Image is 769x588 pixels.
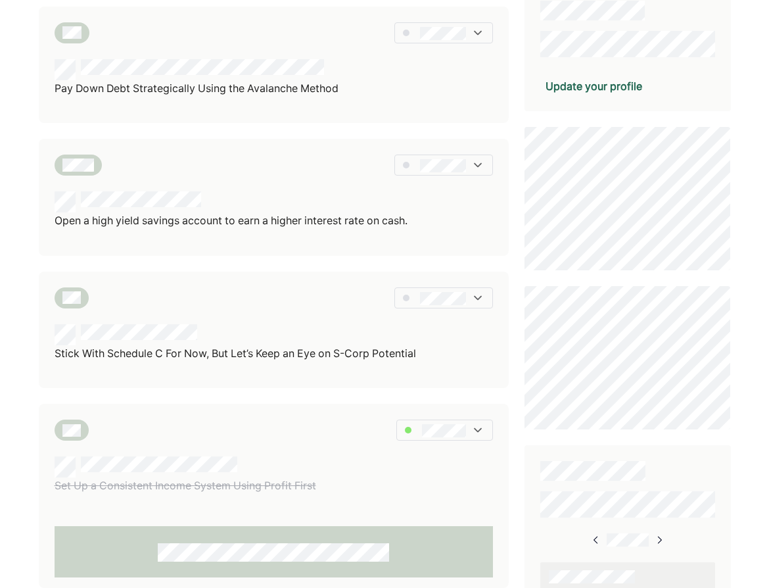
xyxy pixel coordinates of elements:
[55,478,316,495] p: Set Up a Consistent Income System Using Profit First
[55,212,408,230] p: Open a high yield savings account to earn a higher interest rate on cash.
[55,80,338,97] p: Pay Down Debt Strategically Using the Avalanche Method
[55,345,416,362] p: Stick With Schedule C For Now, But Let’s Keep an Eye on S-Corp Potential
[654,535,664,545] img: right-arrow
[591,535,601,545] img: right-arrow
[546,78,642,94] div: Update your profile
